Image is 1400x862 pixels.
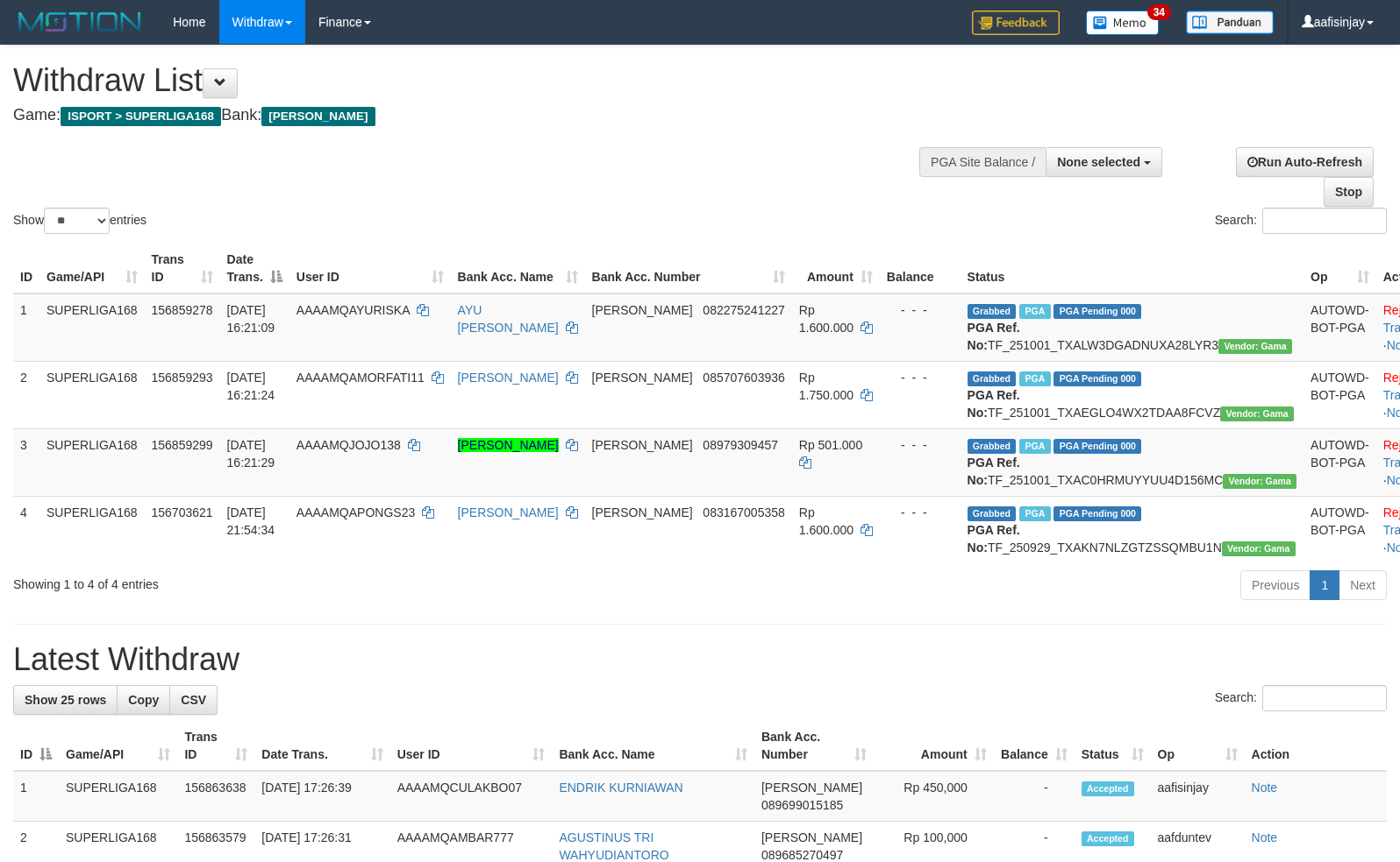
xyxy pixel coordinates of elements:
th: Game/API: activate to sort column ascending [39,244,145,293]
th: Trans ID: activate to sort column ascending [145,244,220,293]
img: panduan.png [1186,11,1274,34]
th: Action [1245,721,1387,771]
span: PGA Pending [1054,371,1141,386]
td: TF_251001_TXALW3DGADNUXA28LYR3 [961,293,1304,362]
a: 1 [1310,570,1339,600]
a: Run Auto-Refresh [1236,147,1374,177]
th: Op: activate to sort column ascending [1304,244,1376,293]
span: AAAAMQAPONGS23 [296,505,415,519]
a: Show 25 rows [13,685,118,715]
td: 156863638 [177,771,254,822]
h1: Withdraw List [13,63,916,98]
span: AAAAMQAYURISKA [296,303,410,317]
td: AAAAMQCULAKBO07 [390,771,553,822]
td: [DATE] 17:26:39 [254,771,389,822]
td: 1 [13,771,59,822]
div: - - - [887,504,954,521]
div: - - - [887,369,954,386]
a: Next [1339,570,1387,600]
span: 34 [1147,4,1171,20]
a: [PERSON_NAME] [458,505,559,519]
td: AUTOWD-BOT-PGA [1304,496,1376,563]
span: PGA Pending [1054,439,1141,454]
span: [PERSON_NAME] [592,438,693,452]
span: Rp 1.600.000 [799,303,854,335]
span: Vendor URL: https://trx31.1velocity.biz [1222,541,1296,556]
th: Status [961,244,1304,293]
span: [DATE] 16:21:09 [227,303,275,335]
span: ISPORT > SUPERLIGA168 [61,107,221,126]
th: Game/API: activate to sort column ascending [59,721,177,771]
span: [PERSON_NAME] [761,781,862,795]
td: 3 [13,428,39,496]
th: Bank Acc. Number: activate to sort column ascending [585,244,792,293]
span: Marked by aafheankoy [1019,439,1050,454]
th: Balance: activate to sort column ascending [994,721,1075,771]
td: AUTOWD-BOT-PGA [1304,361,1376,428]
a: AYU [PERSON_NAME] [458,303,559,335]
label: Search: [1215,685,1387,711]
h1: Latest Withdraw [13,642,1387,677]
td: 2 [13,361,39,428]
th: Bank Acc. Number: activate to sort column ascending [754,721,874,771]
div: PGA Site Balance / [919,147,1046,177]
th: Amount: activate to sort column ascending [792,244,880,293]
a: AGUSTINUS TRI WAHYUDIANTORO [559,830,668,862]
label: Show entries [13,208,146,234]
th: Date Trans.: activate to sort column ascending [254,721,389,771]
span: Show 25 rows [25,693,106,707]
span: 156859278 [152,303,213,317]
span: Copy 08979309457 to clipboard [703,438,778,452]
a: [PERSON_NAME] [458,371,559,385]
span: [PERSON_NAME] [761,830,862,844]
th: Bank Acc. Name: activate to sort column ascending [552,721,754,771]
img: MOTION_logo.png [13,9,146,35]
span: [DATE] 16:21:24 [227,371,275,402]
img: Feedback.jpg [972,11,1060,35]
th: ID: activate to sort column descending [13,721,59,771]
span: [PERSON_NAME] [592,303,693,317]
span: Marked by aafheankoy [1019,304,1050,319]
td: aafisinjay [1151,771,1245,822]
span: Vendor URL: https://trx31.1velocity.biz [1223,474,1296,489]
span: Copy [128,693,159,707]
b: PGA Ref. No: [968,388,1020,420]
div: - - - [887,436,954,454]
td: TF_250929_TXAKN7NLZGTZSSQMBU1N [961,496,1304,563]
td: SUPERLIGA168 [39,428,145,496]
input: Search: [1262,208,1387,234]
a: CSV [169,685,218,715]
a: Previous [1240,570,1311,600]
span: Grabbed [968,506,1017,521]
td: TF_251001_TXAC0HRMUYYUU4D156MC [961,428,1304,496]
th: User ID: activate to sort column ascending [390,721,553,771]
td: - [994,771,1075,822]
a: Copy [117,685,170,715]
th: User ID: activate to sort column ascending [289,244,451,293]
td: 4 [13,496,39,563]
div: - - - [887,301,954,319]
a: Note [1252,781,1278,795]
span: Accepted [1082,781,1134,796]
span: Grabbed [968,439,1017,454]
th: Bank Acc. Name: activate to sort column ascending [451,244,585,293]
span: Copy 085707603936 to clipboard [703,371,784,385]
span: Copy 083167005358 to clipboard [703,505,784,519]
span: Copy 089685270497 to clipboard [761,848,843,862]
td: SUPERLIGA168 [39,293,145,362]
th: Trans ID: activate to sort column ascending [177,721,254,771]
td: SUPERLIGA168 [59,771,177,822]
span: [PERSON_NAME] [592,371,693,385]
span: Rp 1.600.000 [799,505,854,537]
span: Rp 501.000 [799,438,862,452]
span: AAAAMQAMORFATI11 [296,371,425,385]
a: Stop [1324,177,1374,207]
th: Date Trans.: activate to sort column descending [220,244,289,293]
th: Op: activate to sort column ascending [1151,721,1245,771]
td: SUPERLIGA168 [39,496,145,563]
b: PGA Ref. No: [968,523,1020,555]
th: ID [13,244,39,293]
span: 156703621 [152,505,213,519]
b: PGA Ref. No: [968,456,1020,487]
span: CSV [181,693,206,707]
